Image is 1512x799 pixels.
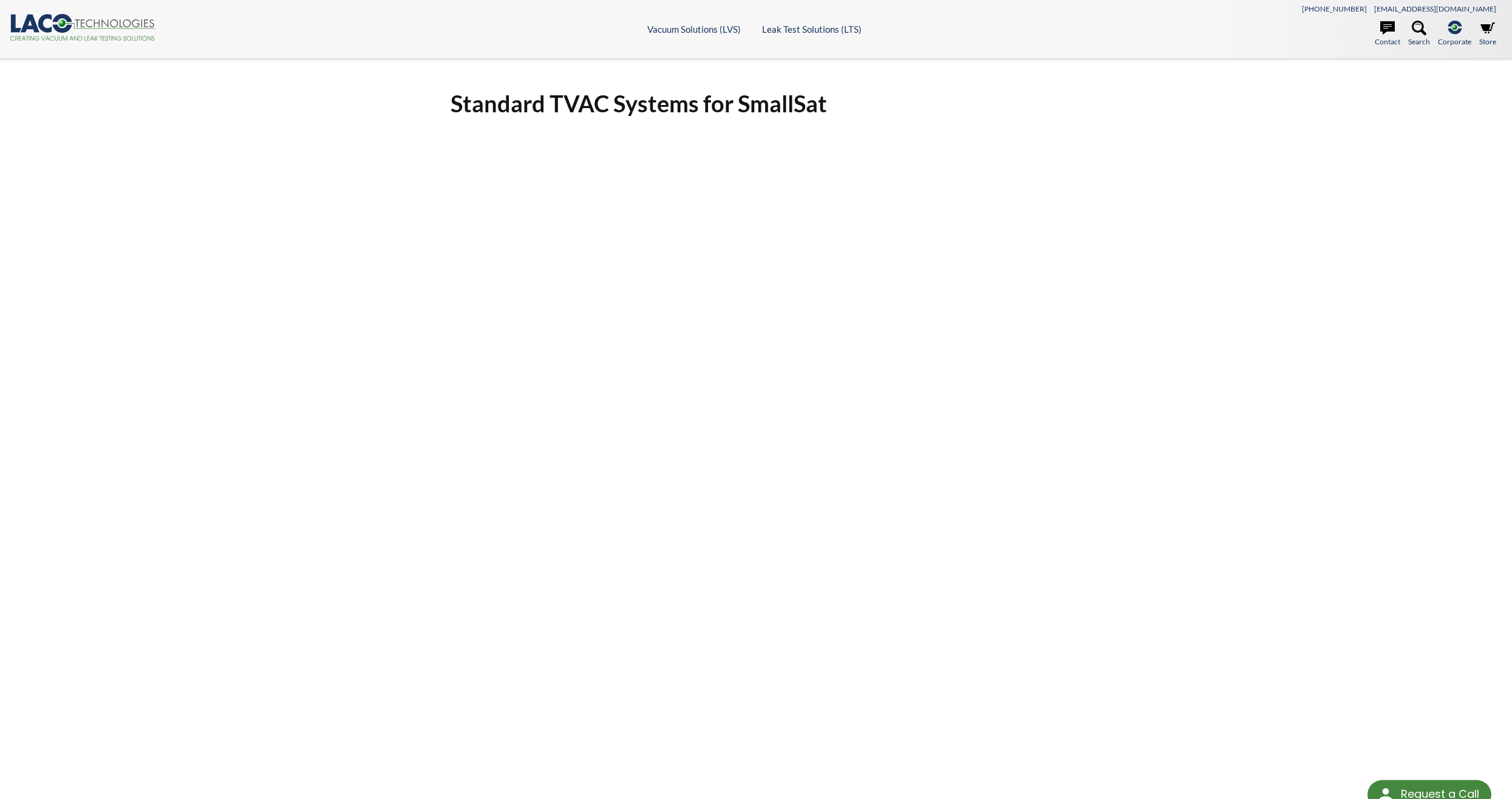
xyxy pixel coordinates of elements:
[451,89,1062,118] h1: Standard TVAC Systems for SmallSat
[762,24,862,35] a: Leak Test Solutions (LTS)
[647,24,741,35] a: Vacuum Solutions (LVS)
[1374,4,1496,13] a: [EMAIL_ADDRESS][DOMAIN_NAME]
[1375,21,1400,47] a: Contact
[1438,36,1471,47] span: Corporate
[1302,4,1367,13] a: [PHONE_NUMBER]
[1408,21,1430,47] a: Search
[1479,21,1496,47] a: Store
